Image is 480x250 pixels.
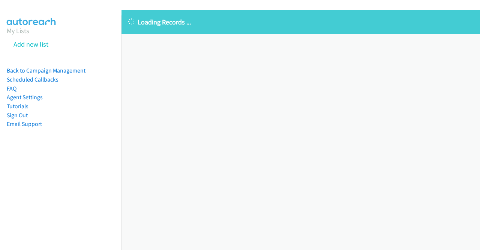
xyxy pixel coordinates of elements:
a: Tutorials [7,103,28,110]
a: Scheduled Callbacks [7,76,58,83]
p: Loading Records ... [128,17,473,27]
a: Sign Out [7,112,28,119]
a: Back to Campaign Management [7,67,85,74]
a: Email Support [7,120,42,127]
a: Agent Settings [7,94,43,101]
a: Add new list [13,40,48,48]
a: FAQ [7,85,16,92]
a: My Lists [7,26,29,35]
